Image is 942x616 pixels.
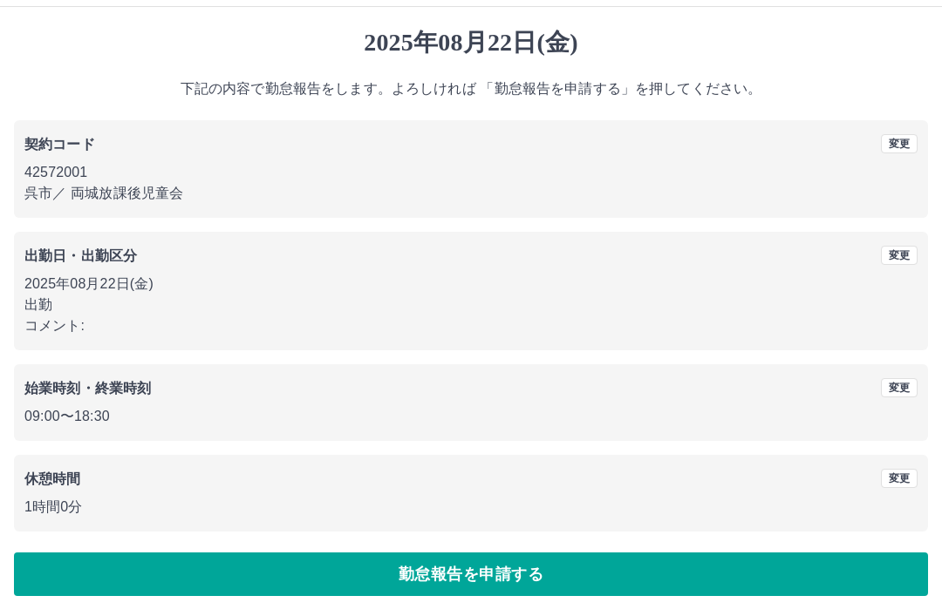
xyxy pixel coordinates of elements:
[24,471,81,486] b: 休憩時間
[24,294,918,315] p: 出勤
[881,469,918,488] button: 変更
[881,134,918,153] button: 変更
[24,497,918,518] p: 1時間0分
[14,28,928,58] h1: 2025年08月22日(金)
[24,183,918,204] p: 呉市 ／ 両城放課後児童会
[24,162,918,183] p: 42572001
[24,315,918,336] p: コメント:
[24,381,151,396] b: 始業時刻・終業時刻
[24,406,918,427] p: 09:00 〜 18:30
[14,78,928,99] p: 下記の内容で勤怠報告をします。よろしければ 「勤怠報告を申請する」を押してください。
[24,274,918,294] p: 2025年08月22日(金)
[24,248,137,263] b: 出勤日・出勤区分
[881,246,918,265] button: 変更
[24,137,95,152] b: 契約コード
[881,378,918,397] button: 変更
[14,552,928,596] button: 勤怠報告を申請する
